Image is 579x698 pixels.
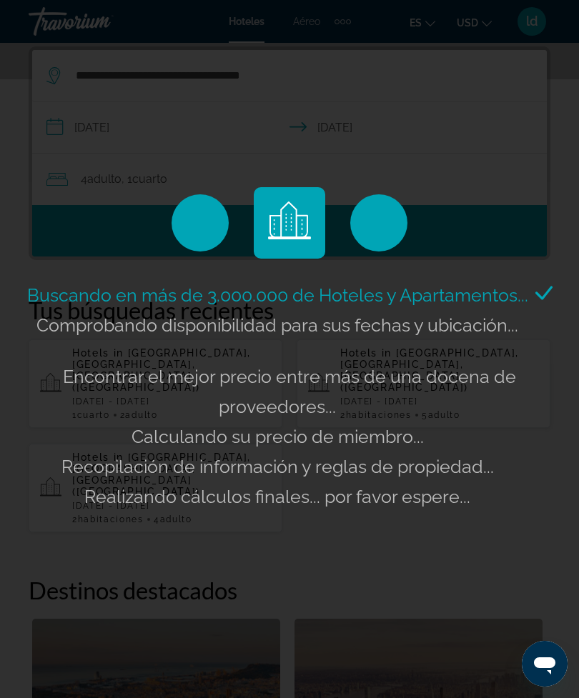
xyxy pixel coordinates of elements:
[132,426,424,447] span: Calculando su precio de miembro...
[84,486,470,507] span: Realizando cálculos finales... por favor espere...
[61,456,494,477] span: Recopilación de información y reglas de propiedad...
[27,284,528,306] span: Buscando en más de 3.000.000 de Hoteles y Apartamentos...
[36,314,518,336] span: Comprobando disponibilidad para sus fechas y ubicación...
[63,366,516,417] span: Encontrar el mejor precio entre más de una docena de proveedores...
[522,641,568,687] iframe: Button to launch messaging window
